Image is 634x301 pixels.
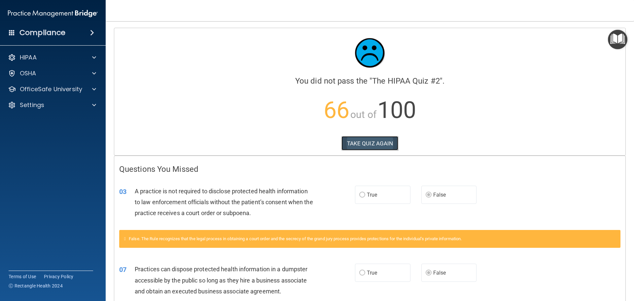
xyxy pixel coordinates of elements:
[350,109,376,120] span: out of
[8,69,96,77] a: OSHA
[359,271,365,276] input: True
[20,69,36,77] p: OSHA
[367,192,377,198] span: True
[372,76,440,86] span: The HIPAA Quiz #2
[341,136,399,151] button: TAKE QUIZ AGAIN
[350,33,390,73] img: sad_face.ecc698e2.jpg
[433,270,446,276] span: False
[324,96,349,124] span: 66
[9,282,63,289] span: Ⓒ Rectangle Health 2024
[8,101,96,109] a: Settings
[9,273,36,280] a: Terms of Use
[8,54,96,61] a: HIPAA
[20,101,44,109] p: Settings
[426,271,432,276] input: False
[20,85,82,93] p: OfficeSafe University
[135,266,307,294] span: Practices can dispose protected health information in a dumpster accessible by the public so long...
[367,270,377,276] span: True
[377,96,416,124] span: 100
[19,28,65,37] h4: Compliance
[135,188,313,216] span: A practice is not required to disclose protected health information to law enforcement officials ...
[8,85,96,93] a: OfficeSafe University
[426,193,432,198] input: False
[119,266,126,274] span: 07
[119,188,126,196] span: 03
[608,30,627,49] button: Open Resource Center
[433,192,446,198] span: False
[119,165,620,173] h4: Questions You Missed
[44,273,74,280] a: Privacy Policy
[129,236,462,241] span: False. The Rule recognizes that the legal process in obtaining a court order and the secrecy of t...
[20,54,37,61] p: HIPAA
[8,7,98,20] img: PMB logo
[119,77,620,85] h4: You did not pass the " ".
[359,193,365,198] input: True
